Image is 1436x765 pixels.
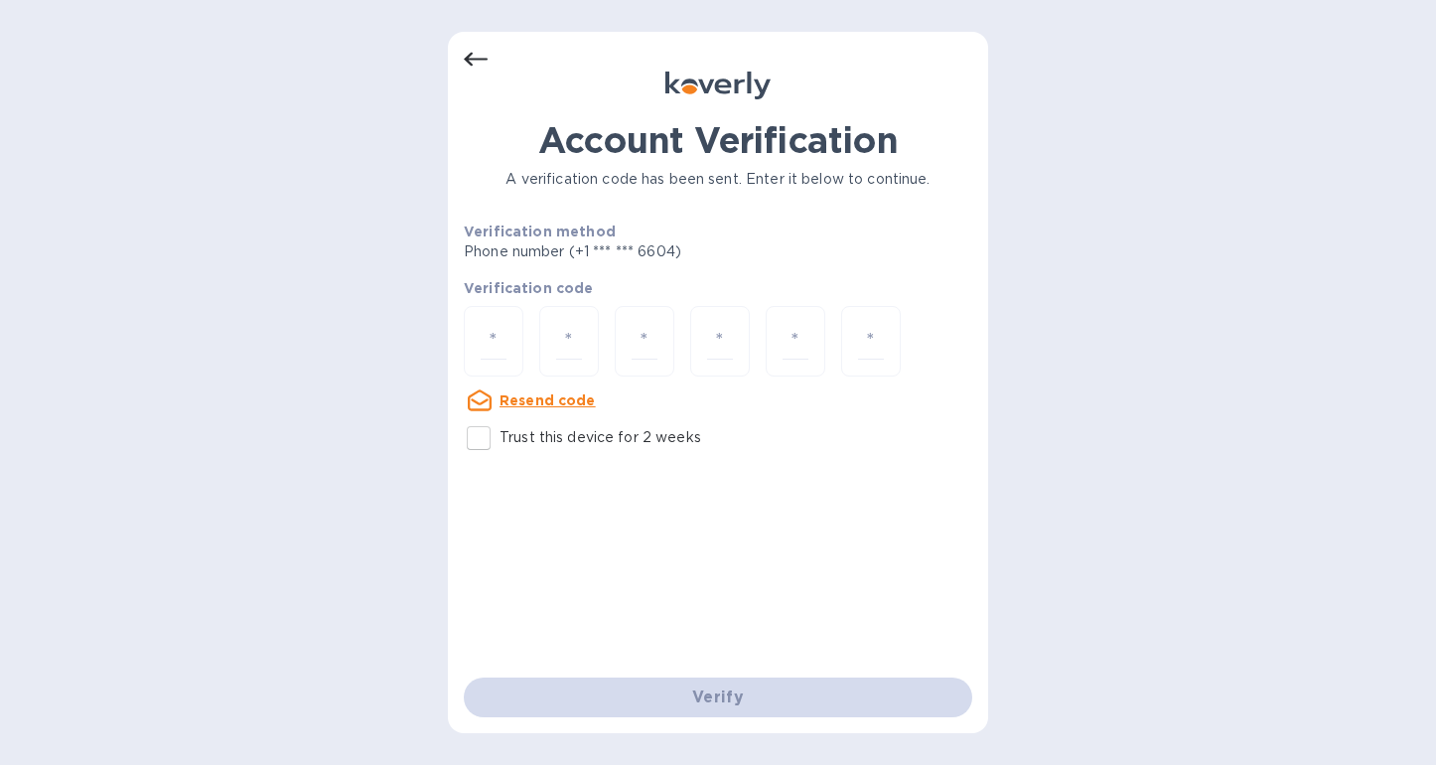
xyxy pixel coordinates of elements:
h1: Account Verification [464,119,972,161]
p: Trust this device for 2 weeks [500,427,701,448]
p: Phone number (+1 *** *** 6604) [464,241,833,262]
p: A verification code has been sent. Enter it below to continue. [464,169,972,190]
b: Verification method [464,224,616,239]
p: Verification code [464,278,972,298]
u: Resend code [500,392,596,408]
